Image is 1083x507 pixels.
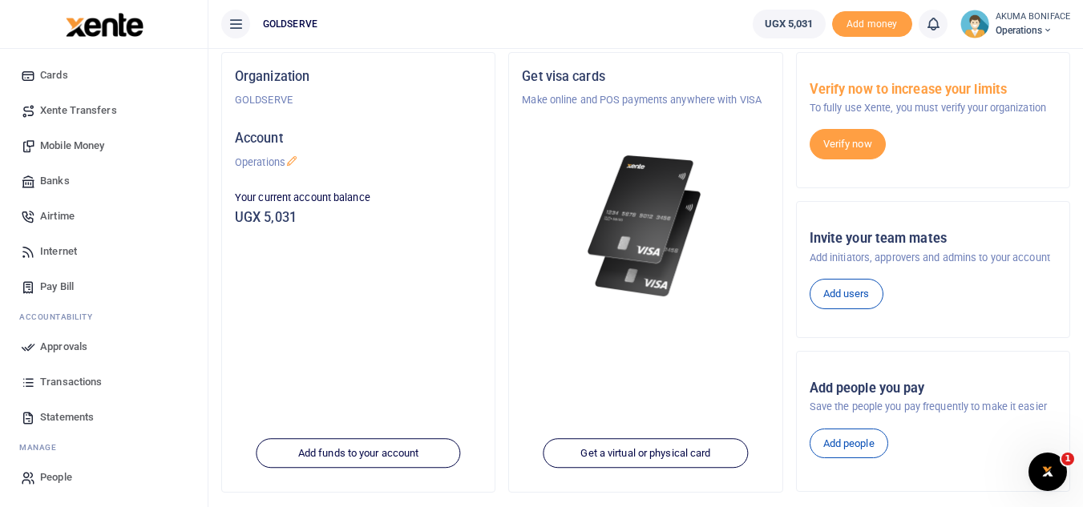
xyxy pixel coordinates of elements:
p: GOLDSERVE [235,92,482,108]
li: M [13,435,195,460]
h5: Get visa cards [522,69,769,85]
span: Xente Transfers [40,103,117,119]
span: Internet [40,243,77,260]
h5: Add people you pay [810,380,1057,396]
span: anage [27,443,57,452]
img: xente-_physical_cards.png [584,147,707,305]
span: Mobile Money [40,138,104,154]
a: Add people [810,429,888,459]
p: To fully use Xente, you must verify your organization [810,100,1057,116]
span: Airtime [40,208,75,224]
h5: UGX 5,031 [235,210,482,226]
a: Statements [13,400,195,435]
a: Banks [13,163,195,199]
a: Transactions [13,364,195,400]
a: Internet [13,234,195,269]
span: 1 [1061,453,1074,465]
a: People [13,460,195,495]
a: Add money [832,17,912,29]
a: UGX 5,031 [753,10,826,38]
li: Ac [13,304,195,329]
a: Verify now [810,129,886,159]
h5: Organization [235,69,482,85]
img: profile-user [960,10,989,38]
p: Add initiators, approvers and admins to your account [810,250,1057,266]
h5: Account [235,131,482,147]
p: Your current account balance [235,190,482,206]
a: Mobile Money [13,128,195,163]
li: Wallet ballance [746,10,832,38]
span: countability [31,312,92,321]
a: Cards [13,58,195,93]
span: Operations [996,23,1070,38]
p: Operations [235,155,482,171]
small: AKUMA BONIFACE [996,10,1070,24]
a: Approvals [13,329,195,364]
h5: Verify now to increase your limits [810,82,1057,98]
a: Add funds to your account [257,438,461,469]
a: Pay Bill [13,269,195,304]
span: Cards [40,67,68,83]
span: People [40,469,72,485]
span: UGX 5,031 [765,16,814,32]
span: Approvals [40,339,87,355]
iframe: Intercom live chat [1028,453,1067,491]
span: Banks [40,173,70,189]
a: Xente Transfers [13,93,195,128]
a: logo-small logo-large logo-large [64,18,143,30]
span: GOLDSERVE [257,17,324,31]
span: Pay Bill [40,279,74,295]
span: Add money [832,11,912,38]
li: Toup your wallet [832,11,912,38]
a: profile-user AKUMA BONIFACE Operations [960,10,1070,38]
a: Airtime [13,199,195,234]
p: Save the people you pay frequently to make it easier [810,399,1057,415]
img: logo-large [66,13,143,37]
a: Add users [810,279,883,309]
a: Get a virtual or physical card [544,438,748,469]
span: Transactions [40,374,102,390]
span: Statements [40,409,94,425]
h5: Invite your team mates [810,231,1057,247]
p: Make online and POS payments anywhere with VISA [522,92,769,108]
